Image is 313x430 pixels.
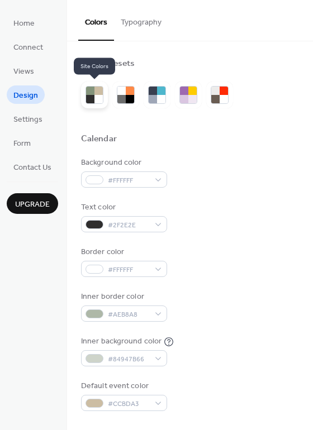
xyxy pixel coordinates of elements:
span: Settings [13,114,42,126]
div: Border color [81,246,165,258]
span: #FFFFFF [108,264,149,276]
div: Calendar [81,133,117,145]
span: Views [13,66,34,78]
span: Contact Us [13,162,51,174]
span: #2F2E2E [108,219,149,231]
span: Site Colors [74,58,115,75]
span: #FFFFFF [108,175,149,187]
div: Inner background color [81,336,162,347]
a: Views [7,61,41,80]
span: Home [13,18,35,30]
a: Design [7,85,45,104]
a: Form [7,133,37,152]
a: Home [7,13,41,32]
span: Design [13,90,38,102]
a: Connect [7,37,50,56]
div: Inner border color [81,291,165,303]
span: Form [13,138,31,150]
a: Settings [7,109,49,128]
span: #CCBDA3 [108,398,149,410]
a: Contact Us [7,157,58,176]
div: Text color [81,202,165,213]
div: Background color [81,157,165,169]
button: Upgrade [7,193,58,214]
div: Default event color [81,380,165,392]
span: #AEB8A8 [108,309,149,321]
span: #84947B66 [108,353,149,365]
span: Upgrade [15,199,50,211]
span: Connect [13,42,43,54]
